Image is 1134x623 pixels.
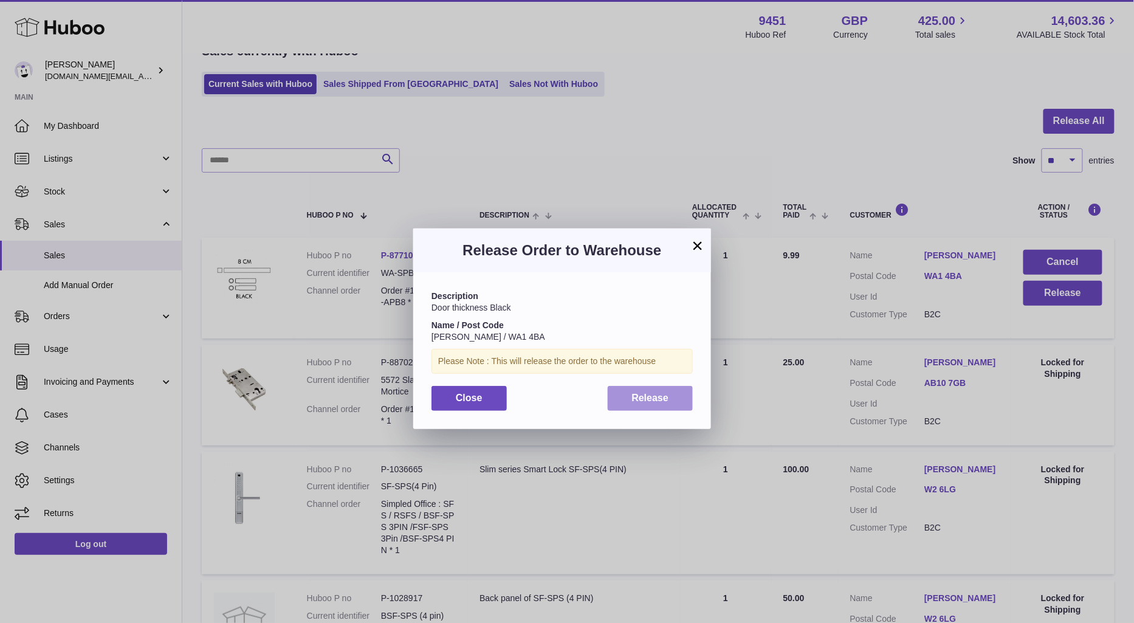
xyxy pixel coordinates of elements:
[431,303,511,312] span: Door thickness Black
[431,241,693,260] h3: Release Order to Warehouse
[431,320,504,330] strong: Name / Post Code
[431,349,693,374] div: Please Note : This will release the order to the warehouse
[632,393,669,403] span: Release
[431,386,507,411] button: Close
[431,332,545,342] span: [PERSON_NAME] / WA1 4BA
[456,393,483,403] span: Close
[690,238,705,253] button: ×
[608,386,693,411] button: Release
[431,291,478,301] strong: Description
